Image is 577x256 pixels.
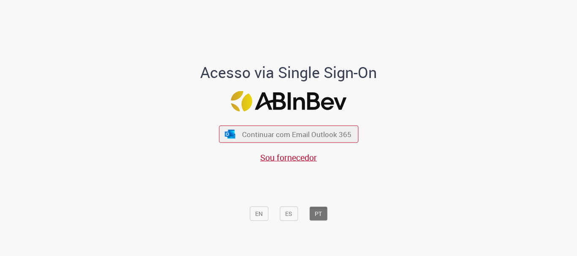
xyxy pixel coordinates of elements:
span: Continuar com Email Outlook 365 [242,129,351,139]
button: ES [280,207,298,221]
img: Logo ABInBev [231,91,346,112]
img: ícone Azure/Microsoft 360 [224,129,236,138]
a: Sou fornecedor [260,152,317,163]
button: ícone Azure/Microsoft 360 Continuar com Email Outlook 365 [219,126,358,143]
button: EN [250,207,268,221]
button: PT [309,207,327,221]
h1: Acesso via Single Sign-On [171,64,406,81]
